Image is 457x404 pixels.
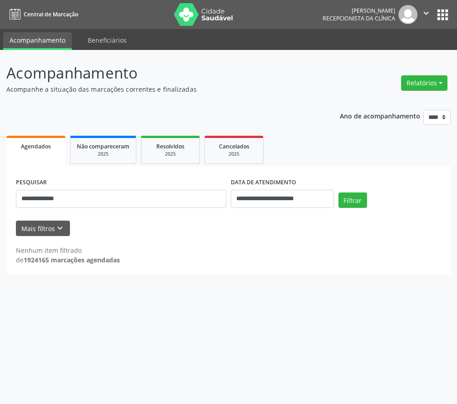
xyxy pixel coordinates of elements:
div: Nenhum item filtrado [16,246,120,255]
a: Acompanhamento [3,32,72,50]
i:  [421,8,431,18]
button: apps [435,7,451,23]
label: DATA DE ATENDIMENTO [231,176,296,190]
a: Central de Marcação [6,7,78,22]
p: Acompanhe a situação das marcações correntes e finalizadas [6,84,318,94]
div: 2025 [148,151,193,158]
button: Relatórios [401,75,447,91]
div: 2025 [77,151,129,158]
div: 2025 [211,151,257,158]
div: de [16,255,120,265]
button: Filtrar [338,192,367,208]
span: Recepcionista da clínica [323,15,395,22]
p: Acompanhamento [6,62,318,84]
label: PESQUISAR [16,176,47,190]
strong: 1924165 marcações agendadas [24,256,120,264]
span: Resolvidos [156,143,184,150]
span: Não compareceram [77,143,129,150]
span: Central de Marcação [24,10,78,18]
a: Beneficiários [81,32,133,48]
p: Ano de acompanhamento [340,110,420,121]
button:  [417,5,435,24]
span: Agendados [21,143,51,150]
i: keyboard_arrow_down [55,223,65,233]
span: Cancelados [219,143,249,150]
div: [PERSON_NAME] [323,7,395,15]
img: img [398,5,417,24]
button: Mais filtroskeyboard_arrow_down [16,221,70,236]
